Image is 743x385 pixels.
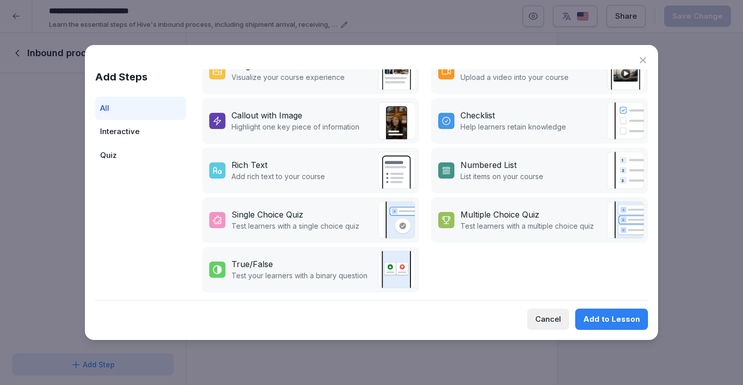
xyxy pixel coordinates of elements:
[231,208,303,221] div: Single Choice Quiz
[460,159,517,171] div: Numbered List
[231,171,325,182] p: Add rich text to your course
[378,152,415,189] img: richtext.svg
[231,72,345,82] p: Visualize your course experience
[378,201,415,239] img: single_choice_quiz.svg
[607,102,644,140] img: checklist.svg
[460,121,566,132] p: Help learners retain knowledge
[535,314,561,325] div: Cancel
[607,152,644,189] img: list.svg
[231,270,367,281] p: Test your learners with a binary question
[231,221,359,231] p: Test learners with a single choice quiz
[95,69,186,84] h1: Add Steps
[231,121,359,132] p: Highlight one key piece of information
[607,201,644,239] img: quiz.svg
[378,53,415,90] img: text_image.png
[378,102,415,140] img: callout.png
[460,109,495,121] div: Checklist
[460,72,569,82] p: Upload a video into your course
[95,97,186,120] div: All
[460,171,543,182] p: List items on your course
[95,144,186,167] div: Quiz
[583,314,640,325] div: Add to Lesson
[607,53,644,90] img: video.png
[575,309,648,330] button: Add to Lesson
[231,159,267,171] div: Rich Text
[460,221,594,231] p: Test learners with a multiple choice quiz
[527,309,569,330] button: Cancel
[95,120,186,144] div: Interactive
[231,258,273,270] div: True/False
[378,251,415,288] img: true_false.svg
[460,208,539,221] div: Multiple Choice Quiz
[231,109,302,121] div: Callout with Image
